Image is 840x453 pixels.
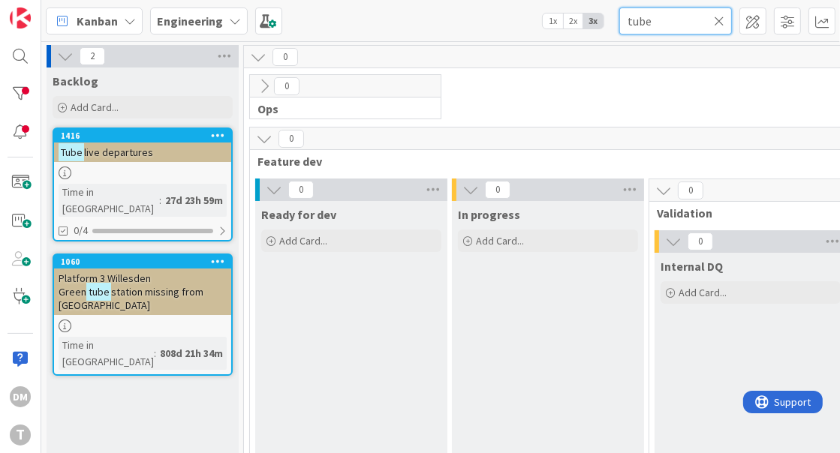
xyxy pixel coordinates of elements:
[156,345,227,361] div: 808d 21h 34m
[274,77,300,95] span: 0
[257,101,422,116] span: Ops
[80,47,105,65] span: 2
[279,234,327,247] span: Add Card...
[53,253,233,376] a: 1060Platform 3 Willesden Greentubestation missing from [GEOGRAPHIC_DATA]Time in [GEOGRAPHIC_DATA]...
[74,223,88,238] span: 0/4
[10,7,31,28] img: Visit kanbanzone.com
[678,181,703,199] span: 0
[32,2,68,20] span: Support
[278,130,304,148] span: 0
[59,184,159,217] div: Time in [GEOGRAPHIC_DATA]
[476,234,524,247] span: Add Card...
[485,181,510,199] span: 0
[61,256,231,267] div: 1060
[688,232,713,250] span: 0
[458,207,520,222] span: In progress
[71,100,119,114] span: Add Card...
[157,13,223,28] b: Engineering
[619,7,732,34] input: Quick Filter...
[77,12,118,30] span: Kanban
[154,345,156,361] span: :
[272,48,298,66] span: 0
[61,130,231,141] div: 1416
[86,283,111,300] mark: tube
[161,192,227,208] div: 27d 23h 59m
[543,13,563,28] span: 1x
[54,129,231,162] div: 1416Tubelive departures
[53,73,98,88] span: Backlog
[657,205,833,220] span: Validation
[54,255,231,315] div: 1060Platform 3 Willesden Greentubestation missing from [GEOGRAPHIC_DATA]
[59,285,203,312] span: station missing from [GEOGRAPHIC_DATA]
[583,13,604,28] span: 3x
[84,145,153,159] span: live departures
[59,337,154,370] div: Time in [GEOGRAPHIC_DATA]
[59,271,151,298] span: Platform 3 Willesden Green
[159,192,161,208] span: :
[679,286,727,299] span: Add Card...
[10,424,31,445] div: T
[54,129,231,142] div: 1416
[661,259,723,274] span: Internal DQ
[10,386,31,407] div: DM
[53,127,233,241] a: 1416Tubelive departuresTime in [GEOGRAPHIC_DATA]:27d 23h 59m0/4
[563,13,583,28] span: 2x
[261,207,336,222] span: Ready for dev
[59,143,84,160] mark: Tube
[288,181,314,199] span: 0
[54,255,231,268] div: 1060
